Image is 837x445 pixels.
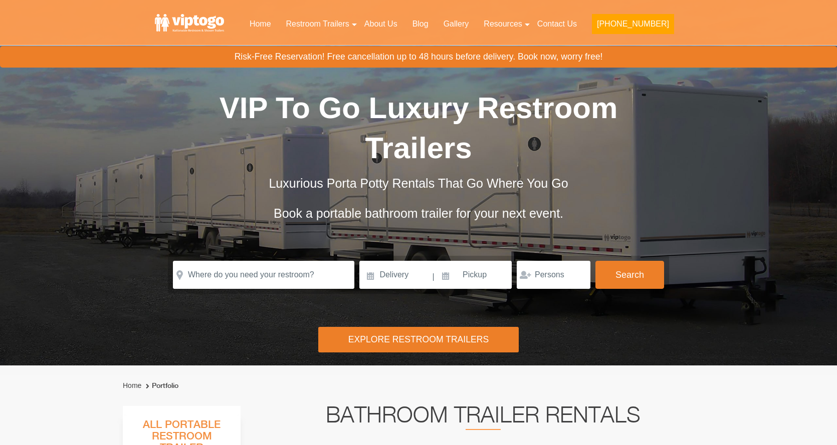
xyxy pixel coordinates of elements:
a: Blog [405,13,436,35]
span: Book a portable bathroom trailer for your next event. [274,206,563,220]
li: Portfolio [143,380,178,392]
button: Search [595,261,664,289]
button: [PHONE_NUMBER] [592,14,674,34]
input: Pickup [436,261,512,289]
h2: Bathroom Trailer Rentals [254,406,712,430]
a: Restroom Trailers [279,13,357,35]
span: VIP To Go Luxury Restroom Trailers [220,91,618,165]
span: Luxurious Porta Potty Rentals That Go Where You Go [269,176,568,190]
div: Explore Restroom Trailers [318,327,519,352]
span: | [433,261,435,293]
input: Persons [517,261,590,289]
a: Home [123,381,141,389]
a: Contact Us [530,13,584,35]
input: Where do you need your restroom? [173,261,354,289]
a: Home [242,13,279,35]
input: Delivery [359,261,431,289]
a: Resources [476,13,529,35]
a: About Us [357,13,405,35]
a: [PHONE_NUMBER] [584,13,682,40]
a: Gallery [436,13,477,35]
